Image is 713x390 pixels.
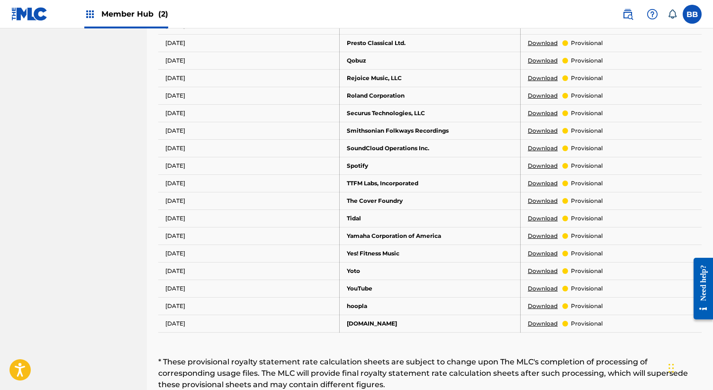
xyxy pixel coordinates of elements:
[339,157,520,174] td: Spotify
[571,179,603,188] p: provisional
[571,232,603,240] p: provisional
[571,197,603,205] p: provisional
[528,249,558,258] a: Download
[101,9,168,19] span: Member Hub
[158,34,339,52] td: [DATE]
[158,87,339,104] td: [DATE]
[668,354,674,382] div: Drag
[84,9,96,20] img: Top Rightsholders
[339,245,520,262] td: Yes! Fitness Music
[571,162,603,170] p: provisional
[528,284,558,293] a: Download
[571,284,603,293] p: provisional
[339,104,520,122] td: Securus Technologies, LLC
[339,52,520,69] td: Qobuz
[158,315,339,332] td: [DATE]
[339,227,520,245] td: Yamaha Corporation of America
[571,144,603,153] p: provisional
[158,297,339,315] td: [DATE]
[158,122,339,139] td: [DATE]
[339,87,520,104] td: Roland Corporation
[686,251,713,327] iframe: Resource Center
[571,302,603,310] p: provisional
[528,109,558,118] a: Download
[158,262,339,280] td: [DATE]
[528,74,558,82] a: Download
[618,5,637,24] a: Public Search
[339,139,520,157] td: SoundCloud Operations Inc.
[528,267,558,275] a: Download
[158,69,339,87] td: [DATE]
[528,302,558,310] a: Download
[571,267,603,275] p: provisional
[339,69,520,87] td: Rejoice Music, LLC
[339,34,520,52] td: Presto Classical Ltd.
[647,9,658,20] img: help
[11,7,48,21] img: MLC Logo
[158,280,339,297] td: [DATE]
[158,52,339,69] td: [DATE]
[528,56,558,65] a: Download
[528,179,558,188] a: Download
[528,144,558,153] a: Download
[528,162,558,170] a: Download
[571,39,603,47] p: provisional
[528,232,558,240] a: Download
[571,249,603,258] p: provisional
[158,157,339,174] td: [DATE]
[339,122,520,139] td: Smithsonian Folkways Recordings
[158,209,339,227] td: [DATE]
[668,9,677,19] div: Notifications
[528,319,558,328] a: Download
[158,9,168,18] span: (2)
[571,91,603,100] p: provisional
[643,5,662,24] div: Help
[528,127,558,135] a: Download
[571,214,603,223] p: provisional
[528,214,558,223] a: Download
[339,315,520,332] td: [DOMAIN_NAME]
[528,91,558,100] a: Download
[528,197,558,205] a: Download
[339,262,520,280] td: Yoto
[339,174,520,192] td: TTFM Labs, Incorporated
[571,109,603,118] p: provisional
[158,104,339,122] td: [DATE]
[158,192,339,209] td: [DATE]
[528,39,558,47] a: Download
[571,127,603,135] p: provisional
[571,56,603,65] p: provisional
[158,245,339,262] td: [DATE]
[339,192,520,209] td: The Cover Foundry
[571,74,603,82] p: provisional
[571,319,603,328] p: provisional
[666,345,713,390] iframe: Chat Widget
[683,5,702,24] div: User Menu
[339,297,520,315] td: hoopla
[158,174,339,192] td: [DATE]
[158,227,339,245] td: [DATE]
[622,9,633,20] img: search
[339,280,520,297] td: YouTube
[158,139,339,157] td: [DATE]
[339,209,520,227] td: Tidal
